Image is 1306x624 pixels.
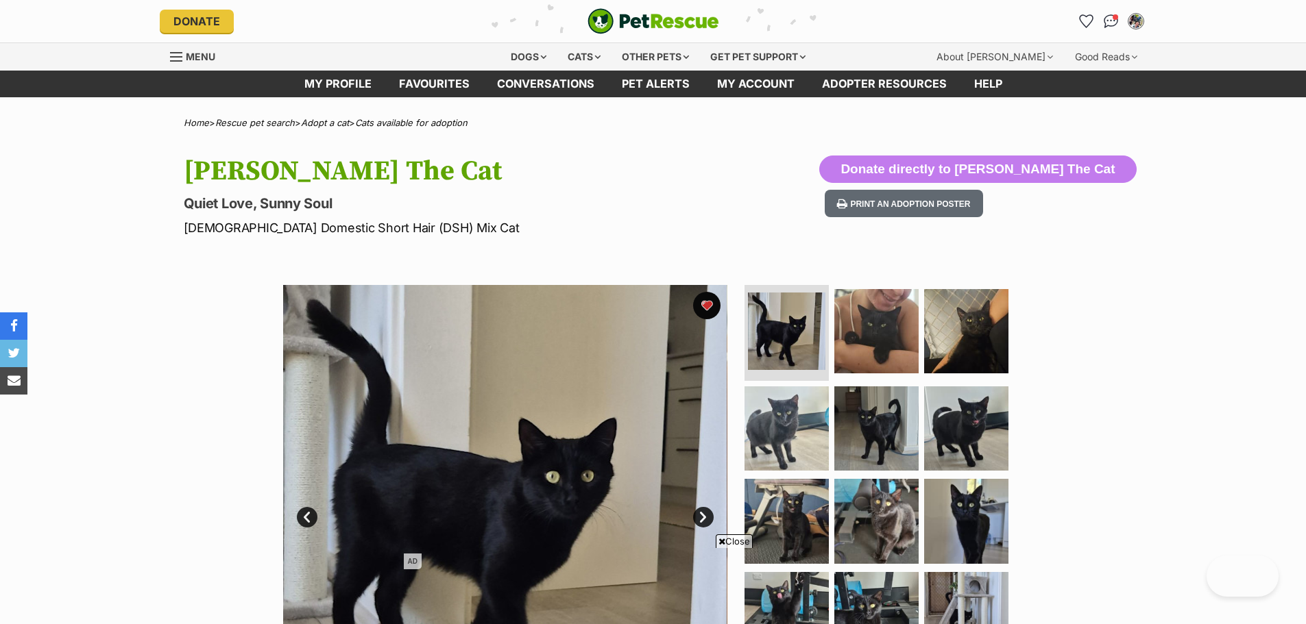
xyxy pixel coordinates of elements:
[1129,14,1143,28] img: RJ Skerratt profile pic
[588,8,719,34] img: logo-cat-932fe2b9b8326f06289b0f2fb663e598f794de774fb13d1741a6617ecf9a85b4.svg
[608,71,703,97] a: Pet alerts
[693,292,721,319] button: favourite
[819,155,1136,183] button: Donate directly to [PERSON_NAME] The Cat
[1100,10,1122,32] a: Conversations
[483,71,608,97] a: conversations
[184,155,764,187] h1: [PERSON_NAME] The Cat
[1065,43,1147,71] div: Good Reads
[558,43,610,71] div: Cats
[149,118,1157,128] div: > > >
[924,289,1008,373] img: Photo of Liesa The Cat
[1076,10,1098,32] a: Favourites
[301,117,349,128] a: Adopt a cat
[184,194,764,213] p: Quiet Love, Sunny Soul
[701,43,815,71] div: Get pet support
[834,386,919,471] img: Photo of Liesa The Cat
[612,43,699,71] div: Other pets
[703,71,808,97] a: My account
[297,507,317,527] a: Prev
[834,289,919,373] img: Photo of Liesa The Cat
[501,43,556,71] div: Dogs
[588,8,719,34] a: PetRescue
[745,386,829,471] img: Photo of Liesa The Cat
[834,479,919,563] img: Photo of Liesa The Cat
[808,71,960,97] a: Adopter resources
[186,51,215,62] span: Menu
[745,479,829,563] img: Photo of Liesa The Cat
[924,479,1008,563] img: Photo of Liesa The Cat
[924,386,1008,471] img: Photo of Liesa The Cat
[927,43,1063,71] div: About [PERSON_NAME]
[184,219,764,237] p: [DEMOGRAPHIC_DATA] Domestic Short Hair (DSH) Mix Cat
[748,292,825,370] img: Photo of Liesa The Cat
[170,43,225,68] a: Menu
[355,117,468,128] a: Cats available for adoption
[404,553,422,569] span: AD
[184,117,209,128] a: Home
[693,507,714,527] a: Next
[825,190,982,218] button: Print an adoption poster
[1207,556,1279,597] iframe: Help Scout Beacon - Open
[160,10,234,33] a: Donate
[291,71,385,97] a: My profile
[960,71,1016,97] a: Help
[215,117,295,128] a: Rescue pet search
[1104,14,1118,28] img: chat-41dd97257d64d25036548639549fe6c8038ab92f7586957e7f3b1b290dea8141.svg
[1076,10,1147,32] ul: Account quick links
[385,71,483,97] a: Favourites
[1125,10,1147,32] button: My account
[716,534,753,548] span: Close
